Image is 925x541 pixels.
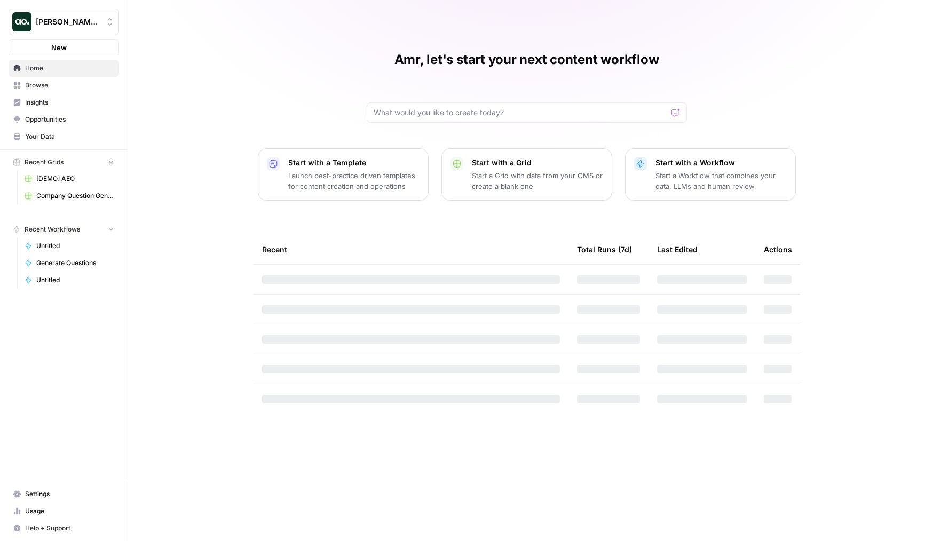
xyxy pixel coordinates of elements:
button: Recent Workflows [9,221,119,237]
div: Actions [764,235,792,264]
span: Generate Questions [36,258,114,268]
button: Help + Support [9,520,119,537]
p: Start a Workflow that combines your data, LLMs and human review [655,170,787,192]
a: Untitled [20,237,119,254]
a: Usage [9,503,119,520]
img: Dillon Test Logo [12,12,31,31]
input: What would you like to create today? [374,107,667,118]
span: [DEMO] AEO [36,174,114,184]
span: Untitled [36,241,114,251]
a: Your Data [9,128,119,145]
button: Start with a WorkflowStart a Workflow that combines your data, LLMs and human review [625,148,796,201]
a: Browse [9,77,119,94]
p: Start with a Workflow [655,157,787,168]
span: Home [25,63,114,73]
span: Company Question Generation [36,191,114,201]
span: New [51,42,67,53]
button: Start with a TemplateLaunch best-practice driven templates for content creation and operations [258,148,429,201]
a: Company Question Generation [20,187,119,204]
p: Start a Grid with data from your CMS or create a blank one [472,170,603,192]
a: Insights [9,94,119,111]
h1: Amr, let's start your next content workflow [394,51,659,68]
button: Recent Grids [9,154,119,170]
span: Help + Support [25,523,114,533]
a: Home [9,60,119,77]
span: Opportunities [25,115,114,124]
a: Generate Questions [20,254,119,272]
a: Settings [9,486,119,503]
button: New [9,39,119,55]
a: Opportunities [9,111,119,128]
span: Insights [25,98,114,107]
span: Untitled [36,275,114,285]
p: Launch best-practice driven templates for content creation and operations [288,170,420,192]
div: Total Runs (7d) [577,235,632,264]
button: Workspace: Dillon Test [9,9,119,35]
p: Start with a Grid [472,157,603,168]
div: Last Edited [657,235,698,264]
span: Settings [25,489,114,499]
span: Usage [25,506,114,516]
span: Browse [25,81,114,90]
span: Recent Grids [25,157,64,167]
div: Recent [262,235,560,264]
a: Untitled [20,272,119,289]
button: Start with a GridStart a Grid with data from your CMS or create a blank one [441,148,612,201]
p: Start with a Template [288,157,420,168]
span: [PERSON_NAME] Test [36,17,100,27]
span: Recent Workflows [25,225,80,234]
a: [DEMO] AEO [20,170,119,187]
span: Your Data [25,132,114,141]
